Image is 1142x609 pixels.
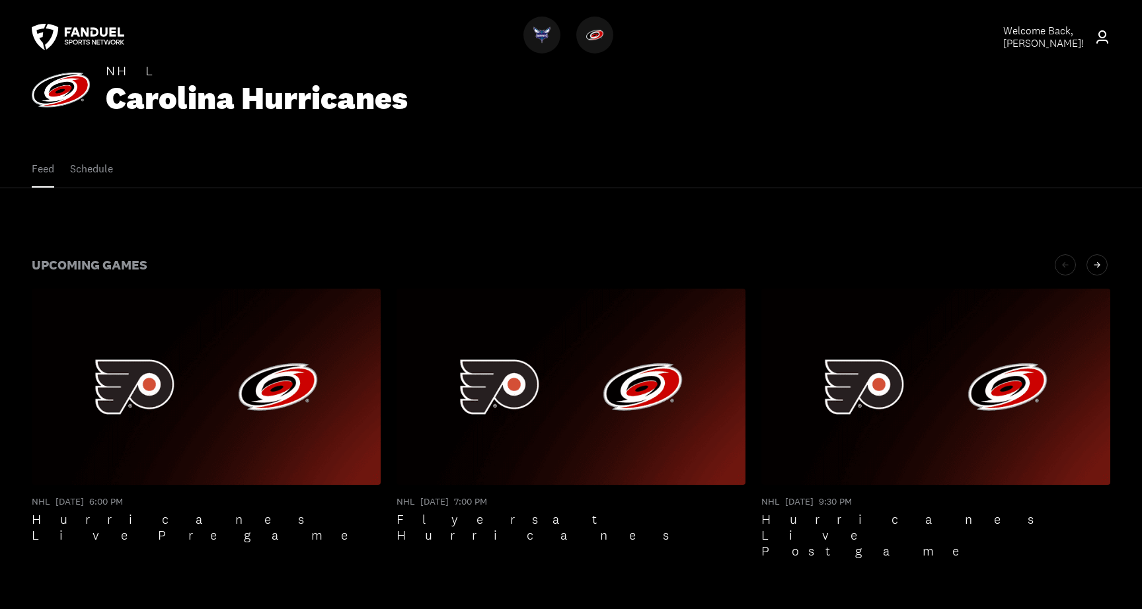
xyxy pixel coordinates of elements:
div: NHL [106,63,408,79]
div: NHL [761,495,780,509]
div: Flyers at Hurricanes [397,511,745,543]
div: Carolina Hurricanes [106,79,408,117]
a: NHL[DATE]7:00 PMFlyers at Hurricanes [397,289,745,543]
a: NHL[DATE]9:30 PMHurricanes Live Postgame [761,289,1110,559]
div: [DATE] [785,495,814,509]
a: HurricanesHurricanes [576,43,619,56]
div: [DATE] [420,495,449,509]
span: Welcome Back, [PERSON_NAME] ! [1003,24,1084,50]
a: NHL[DATE]6:00 PMHurricanes Live Pregame [32,289,381,543]
a: HornetsHornets [523,43,566,56]
a: FanDuel Sports Network [32,24,124,50]
div: Hurricanes Live Postgame [761,511,1110,559]
div: 9:30 PM [819,495,852,509]
button: Schedule [70,151,113,188]
div: [DATE] [56,495,84,509]
div: NHL [32,495,50,509]
div: NHL [397,495,415,509]
button: Feed [32,151,54,188]
img: CAROLINA HURRICANES team logo [32,61,90,119]
img: Hurricanes [586,26,603,44]
div: 7:00 PM [454,495,487,509]
div: 6:00 PM [89,495,123,509]
img: Hornets [533,26,551,44]
a: Welcome Back,[PERSON_NAME]! [965,24,1110,50]
div: Upcoming Games [32,258,147,271]
div: Hurricanes Live Pregame [32,511,381,543]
